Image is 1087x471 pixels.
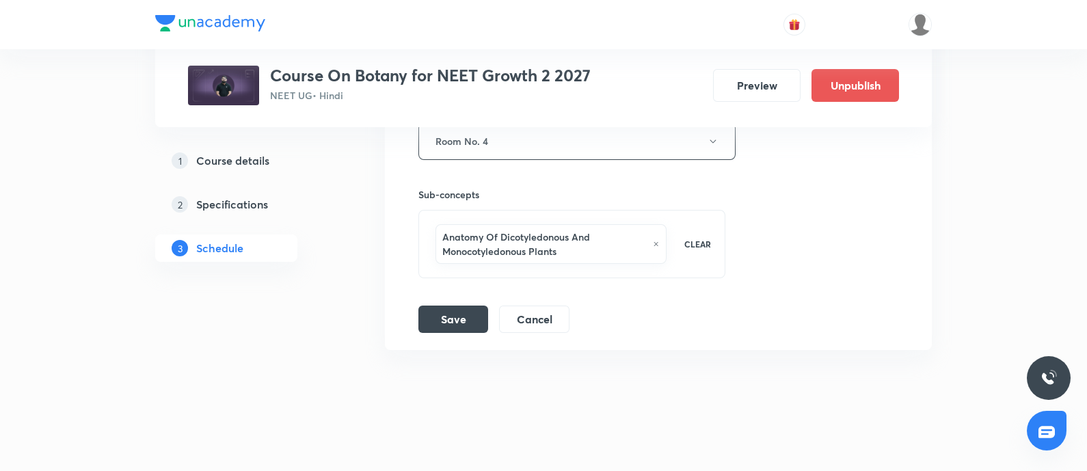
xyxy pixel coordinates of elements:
p: 3 [172,240,188,256]
a: 2Specifications [155,191,341,218]
h6: Sub-concepts [418,187,725,202]
a: Company Logo [155,15,265,35]
button: Preview [713,69,801,102]
button: Unpublish [811,69,899,102]
p: 1 [172,152,188,169]
button: Cancel [499,306,569,333]
img: a7bd212b42d442e0b86235983579fa22.jpg [188,66,259,105]
h5: Specifications [196,196,268,213]
button: Room No. 4 [418,122,736,160]
p: CLEAR [684,238,711,250]
img: Gopal ram [909,13,932,36]
a: 1Course details [155,147,341,174]
img: ttu [1041,370,1057,386]
h5: Course details [196,152,269,169]
img: avatar [788,18,801,31]
img: Company Logo [155,15,265,31]
h6: Anatomy Of Dicotyledonous And Monocotyledonous Plants [442,230,646,258]
h5: Schedule [196,240,243,256]
button: avatar [783,14,805,36]
button: Save [418,306,488,333]
p: NEET UG • Hindi [270,88,591,103]
p: 2 [172,196,188,213]
h3: Course On Botany for NEET Growth 2 2027 [270,66,591,85]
